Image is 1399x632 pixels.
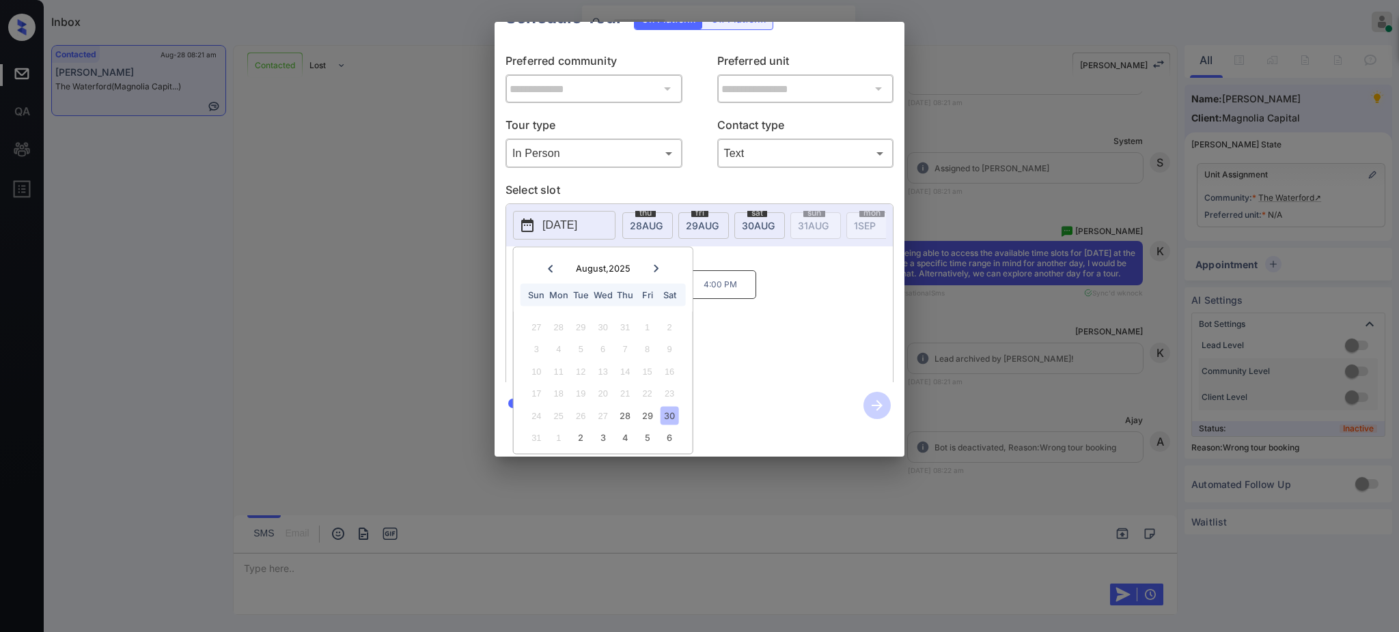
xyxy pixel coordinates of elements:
div: Not available Sunday, August 3rd, 2025 [527,340,546,358]
p: Preferred unit [717,53,894,74]
span: 28 AUG [630,220,663,231]
div: Not available Friday, August 8th, 2025 [638,340,656,358]
div: Sat [660,286,678,304]
div: Thu [616,286,635,304]
p: *Available time slots [525,246,893,270]
div: Not available Wednesday, August 13th, 2025 [594,362,612,380]
span: 29 AUG [686,220,719,231]
div: Not available Wednesday, August 6th, 2025 [594,340,612,358]
div: Not available Monday, August 4th, 2025 [549,340,568,358]
div: Not available Thursday, July 31st, 2025 [616,317,635,336]
p: [DATE] [542,217,577,233]
div: Tue [572,286,590,304]
div: Not available Saturday, August 16th, 2025 [660,362,678,380]
div: Wed [594,286,612,304]
div: Fri [638,286,656,304]
span: fri [691,209,708,217]
div: Not available Thursday, August 14th, 2025 [616,362,635,380]
p: 4:00 PM [684,270,756,299]
div: Text [721,142,891,164]
div: date-select [622,212,673,239]
span: sat [747,209,767,217]
p: Contact type [717,117,894,139]
div: Not available Friday, August 1st, 2025 [638,317,656,336]
div: Not available Tuesday, August 12th, 2025 [572,362,590,380]
p: Tour type [505,117,682,139]
div: Mon [549,286,568,304]
div: Not available Tuesday, July 29th, 2025 [572,317,590,336]
div: month 2025-08 [518,316,688,449]
div: Not available Monday, August 11th, 2025 [549,362,568,380]
div: August , 2025 [576,263,631,274]
p: Select slot [505,182,894,203]
div: Not available Tuesday, August 5th, 2025 [572,340,590,358]
p: Preferred community [505,53,682,74]
div: Not available Friday, August 15th, 2025 [638,362,656,380]
button: [DATE] [513,211,615,240]
div: Sun [527,286,546,304]
div: Not available Saturday, August 2nd, 2025 [660,317,678,336]
div: In Person [509,142,679,164]
div: Not available Thursday, August 7th, 2025 [616,340,635,358]
div: Not available Sunday, August 10th, 2025 [527,362,546,380]
span: 30 AUG [742,220,775,231]
div: Not available Wednesday, July 30th, 2025 [594,317,612,336]
div: date-select [734,212,785,239]
span: thu [635,209,656,217]
div: Not available Sunday, July 27th, 2025 [527,317,546,336]
div: Not available Saturday, August 9th, 2025 [660,340,678,358]
div: date-select [678,212,729,239]
div: Not available Monday, July 28th, 2025 [549,317,568,336]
